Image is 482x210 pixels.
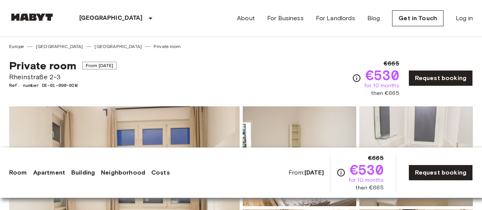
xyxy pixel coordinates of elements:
[316,14,355,23] a: For Landlords
[9,43,24,50] a: Europe
[352,74,361,83] svg: Check cost overview for full price breakdown. Please note that discounts apply to new joiners onl...
[364,82,399,90] span: for 10 months
[371,90,399,97] span: then €665
[384,59,399,68] span: €665
[9,72,117,82] span: Rheinstraße 2-3
[9,13,55,21] img: Habyt
[9,59,76,72] span: Private room
[456,14,473,23] a: Log in
[392,10,444,26] a: Get in Touch
[101,168,145,177] a: Neighborhood
[336,168,346,177] svg: Check cost overview for full price breakdown. Please note that discounts apply to new joiners onl...
[368,154,384,163] span: €665
[33,168,65,177] a: Apartment
[79,14,143,23] p: [GEOGRAPHIC_DATA]
[94,43,142,50] a: [GEOGRAPHIC_DATA]
[9,82,117,89] span: Ref. number DE-01-090-02M
[304,169,324,176] b: [DATE]
[71,168,95,177] a: Building
[151,168,170,177] a: Costs
[154,43,181,50] a: Private room
[365,68,399,82] span: €530
[350,163,384,176] span: €530
[349,176,384,184] span: for 10 months
[408,165,473,181] a: Request booking
[408,70,473,86] a: Request booking
[367,14,380,23] a: Blog
[355,184,383,192] span: then €665
[359,106,473,206] img: Picture of unit DE-01-090-02M
[82,62,117,69] span: From [DATE]
[237,14,255,23] a: About
[243,106,356,206] img: Picture of unit DE-01-090-02M
[267,14,304,23] a: For Business
[36,43,83,50] a: [GEOGRAPHIC_DATA]
[9,168,27,177] a: Room
[288,168,324,177] span: From:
